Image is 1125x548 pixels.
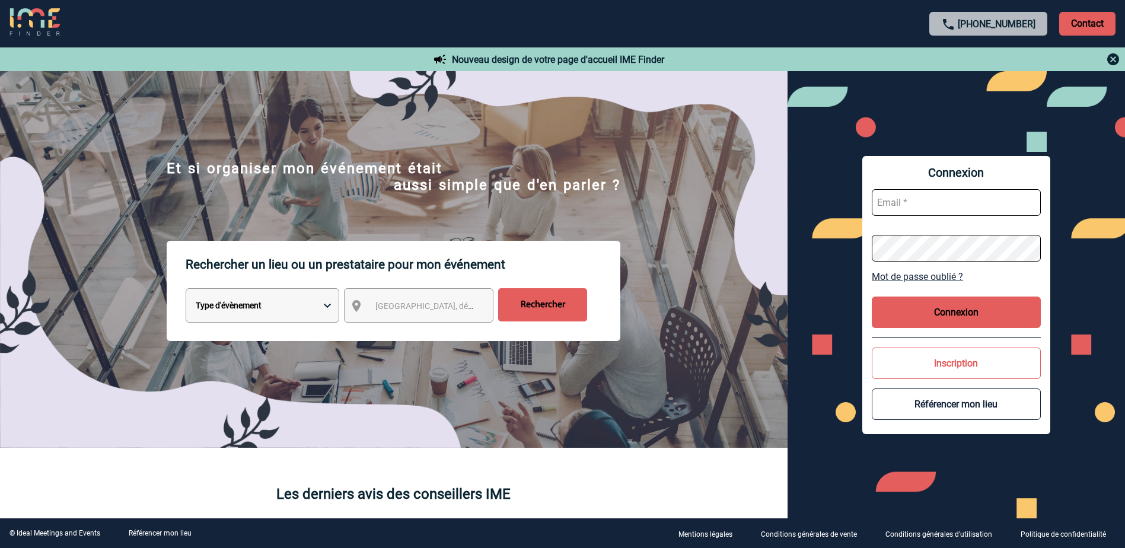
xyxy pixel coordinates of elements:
[1021,530,1106,539] p: Politique de confidentialité
[186,241,620,288] p: Rechercher un lieu ou un prestataire pour mon événement
[885,530,992,539] p: Conditions générales d'utilisation
[1011,528,1125,539] a: Politique de confidentialité
[129,529,192,537] a: Référencer mon lieu
[872,271,1041,282] a: Mot de passe oublié ?
[498,288,587,321] input: Rechercher
[9,529,100,537] div: © Ideal Meetings and Events
[941,17,955,31] img: call-24-px.png
[872,388,1041,420] button: Référencer mon lieu
[958,18,1035,30] a: [PHONE_NUMBER]
[872,297,1041,328] button: Connexion
[751,528,876,539] a: Conditions générales de vente
[1059,12,1116,36] p: Contact
[876,528,1011,539] a: Conditions générales d'utilisation
[872,189,1041,216] input: Email *
[678,530,732,539] p: Mentions légales
[761,530,857,539] p: Conditions générales de vente
[375,301,540,311] span: [GEOGRAPHIC_DATA], département, région...
[872,165,1041,180] span: Connexion
[669,528,751,539] a: Mentions légales
[872,348,1041,379] button: Inscription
